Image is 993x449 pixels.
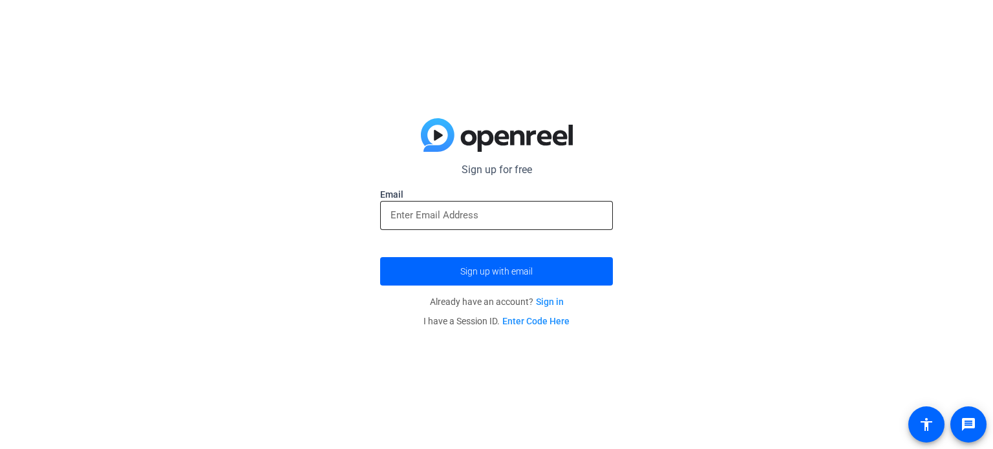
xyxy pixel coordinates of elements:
span: Already have an account? [430,297,564,307]
input: Enter Email Address [390,207,603,223]
img: blue-gradient.svg [421,118,573,152]
button: Sign up with email [380,257,613,286]
p: Sign up for free [380,162,613,178]
label: Email [380,188,613,201]
a: Sign in [536,297,564,307]
a: Enter Code Here [502,316,570,326]
mat-icon: message [961,417,976,432]
span: I have a Session ID. [423,316,570,326]
mat-icon: accessibility [919,417,934,432]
